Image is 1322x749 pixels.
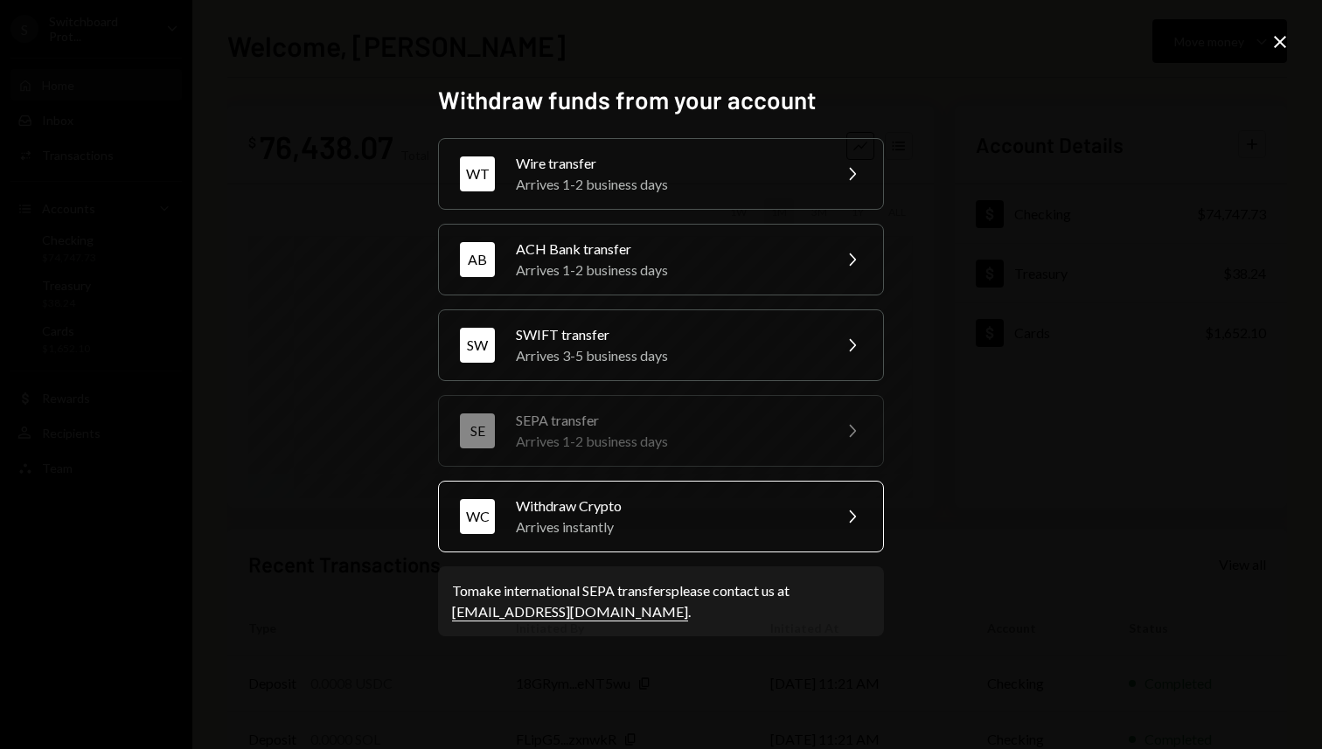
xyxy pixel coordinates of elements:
[438,309,884,381] button: SWSWIFT transferArrives 3-5 business days
[452,603,688,621] a: [EMAIL_ADDRESS][DOMAIN_NAME]
[516,174,820,195] div: Arrives 1-2 business days
[438,224,884,295] button: ABACH Bank transferArrives 1-2 business days
[460,499,495,534] div: WC
[516,239,820,260] div: ACH Bank transfer
[516,410,820,431] div: SEPA transfer
[516,431,820,452] div: Arrives 1-2 business days
[438,138,884,210] button: WTWire transferArrives 1-2 business days
[460,328,495,363] div: SW
[460,413,495,448] div: SE
[452,580,870,622] div: To make international SEPA transfers please contact us at .
[438,481,884,552] button: WCWithdraw CryptoArrives instantly
[516,153,820,174] div: Wire transfer
[516,260,820,281] div: Arrives 1-2 business days
[516,517,820,537] div: Arrives instantly
[516,345,820,366] div: Arrives 3-5 business days
[516,324,820,345] div: SWIFT transfer
[460,156,495,191] div: WT
[438,395,884,467] button: SESEPA transferArrives 1-2 business days
[460,242,495,277] div: AB
[516,496,820,517] div: Withdraw Crypto
[438,83,884,117] h2: Withdraw funds from your account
